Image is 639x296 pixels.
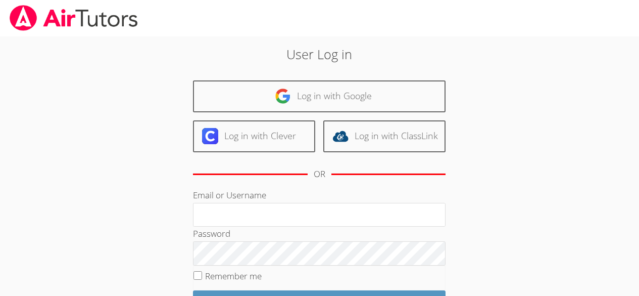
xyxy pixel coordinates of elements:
[9,5,139,31] img: airtutors_banner-c4298cdbf04f3fff15de1276eac7730deb9818008684d7c2e4769d2f7ddbe033.png
[193,189,266,201] label: Email or Username
[193,80,446,112] a: Log in with Google
[323,120,446,152] a: Log in with ClassLink
[147,45,492,64] h2: User Log in
[193,228,230,239] label: Password
[193,120,315,152] a: Log in with Clever
[275,88,291,104] img: google-logo-50288ca7cdecda66e5e0955fdab243c47b7ad437acaf1139b6f446037453330a.svg
[332,128,349,144] img: classlink-logo-d6bb404cc1216ec64c9a2012d9dc4662098be43eaf13dc465df04b49fa7ab582.svg
[202,128,218,144] img: clever-logo-6eab21bc6e7a338710f1a6ff85c0baf02591cd810cc4098c63d3a4b26e2feb20.svg
[314,167,325,182] div: OR
[205,270,262,282] label: Remember me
